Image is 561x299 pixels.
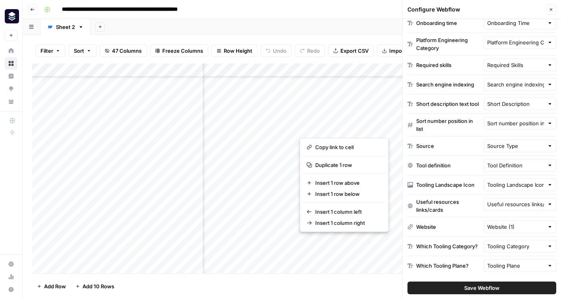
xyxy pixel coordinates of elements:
[112,47,142,55] span: 47 Columns
[35,44,65,57] button: Filter
[416,223,436,231] div: Website
[416,61,451,69] div: Required skills
[315,208,379,216] span: Insert 1 column left
[261,44,292,57] button: Undo
[416,161,451,169] div: Tool definition
[464,284,500,292] span: Save Webflow
[74,47,84,55] span: Sort
[5,82,17,95] a: Opportunities
[315,219,379,227] span: Insert 1 column right
[307,47,320,55] span: Redo
[416,142,434,150] div: Source
[487,161,544,169] input: Tool Definition
[5,258,17,270] a: Settings
[5,95,17,108] a: Your Data
[416,181,475,189] div: Tooling Landscape Icon
[5,9,19,23] img: Platformengineering.org Logo
[273,47,286,55] span: Undo
[487,19,544,27] input: Onboarding Time
[487,61,544,69] input: Required Skills
[44,282,66,290] span: Add Row
[71,280,119,293] button: Add 10 Rows
[416,198,480,214] div: Useful resources links/cards
[69,44,96,57] button: Sort
[83,282,114,290] span: Add 10 Rows
[487,142,544,150] input: Source Type
[487,200,544,208] input: Useful resources links/cards - old
[315,179,379,187] span: Insert 1 row above
[5,44,17,57] a: Home
[487,223,544,231] input: Website (1)
[315,190,379,198] span: Insert 1 row below
[487,181,544,189] input: Tooling Landscape Icon
[5,6,17,26] button: Workspace: Platformengineering.org
[377,44,423,57] button: Import CSV
[487,38,544,46] input: Platform Engineering Category (1)
[340,47,369,55] span: Export CSV
[416,36,480,52] div: Platform Engineering Category
[5,70,17,82] a: Insights
[211,44,257,57] button: Row Height
[487,242,544,250] input: Tooling Category
[487,262,544,270] input: Tooling Plane
[416,242,478,250] div: Which Tooling Category?
[100,44,147,57] button: 47 Columns
[32,280,71,293] button: Add Row
[295,44,325,57] button: Redo
[40,19,90,35] a: Sheet 2
[487,119,544,127] input: Sort number position in list
[5,57,17,70] a: Browse
[150,44,208,57] button: Freeze Columns
[224,47,252,55] span: Row Height
[5,283,17,296] button: Help + Support
[407,282,556,294] button: Save Webflow
[315,143,379,151] span: Copy link to cell
[40,47,53,55] span: Filter
[162,47,203,55] span: Freeze Columns
[416,262,469,270] div: Which Tooling Plane?
[487,80,544,88] input: Search engine indexing
[487,100,544,108] input: Short Description
[389,47,418,55] span: Import CSV
[56,23,75,31] div: Sheet 2
[5,270,17,283] a: Usage
[416,117,480,133] div: Sort number position in list
[416,19,457,27] div: Onboarding time
[328,44,374,57] button: Export CSV
[416,80,474,88] div: Search engine indexing
[416,100,479,108] div: Short description text tool
[315,161,379,169] span: Duplicate 1 row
